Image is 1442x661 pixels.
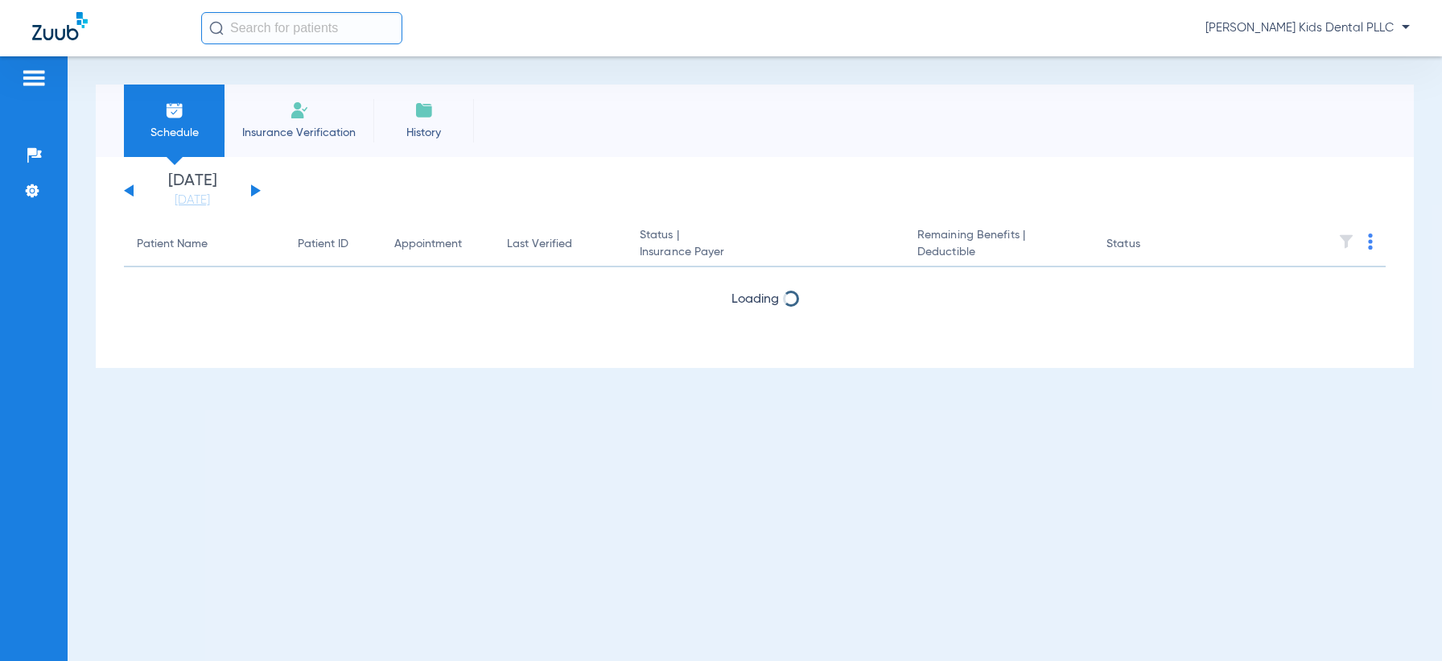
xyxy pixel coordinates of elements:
[394,236,462,253] div: Appointment
[165,101,184,120] img: Schedule
[640,244,892,261] span: Insurance Payer
[137,236,272,253] div: Patient Name
[904,222,1094,267] th: Remaining Benefits |
[209,21,224,35] img: Search Icon
[144,173,241,209] li: [DATE]
[507,236,572,253] div: Last Verified
[731,293,779,306] span: Loading
[137,236,208,253] div: Patient Name
[627,222,904,267] th: Status |
[1338,233,1354,250] img: filter.svg
[414,101,434,120] img: History
[507,236,614,253] div: Last Verified
[201,12,402,44] input: Search for patients
[1205,20,1410,36] span: [PERSON_NAME] Kids Dental PLLC
[917,244,1081,261] span: Deductible
[1368,233,1373,250] img: group-dot-blue.svg
[237,125,361,141] span: Insurance Verification
[144,192,241,209] a: [DATE]
[21,68,47,88] img: hamburger-icon
[136,125,212,141] span: Schedule
[1094,222,1202,267] th: Status
[298,236,348,253] div: Patient ID
[298,236,369,253] div: Patient ID
[385,125,462,141] span: History
[32,12,88,40] img: Zuub Logo
[290,101,309,120] img: Manual Insurance Verification
[394,236,481,253] div: Appointment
